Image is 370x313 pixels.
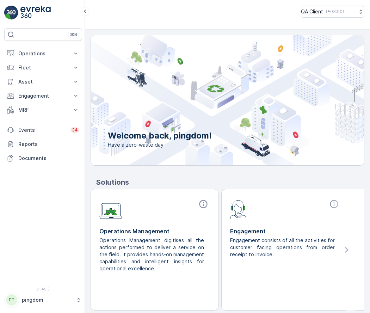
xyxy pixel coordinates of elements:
[326,9,344,14] p: ( +03:00 )
[18,78,68,85] p: Asset
[99,237,204,272] p: Operations Management digitises all the actions performed to deliver a service on the field. It p...
[18,141,79,148] p: Reports
[20,6,51,20] img: logo_light-DOdMpM7g.png
[18,127,66,134] p: Events
[230,227,340,235] p: Engagement
[59,35,364,165] img: city illustration
[72,127,78,133] p: 34
[301,8,323,15] p: QA Client
[4,293,82,307] button: PPpingdom
[18,106,68,113] p: MRF
[301,6,364,18] button: QA Client(+03:00)
[18,64,68,71] p: Fleet
[230,199,247,219] img: module-icon
[22,296,72,303] p: pingdom
[4,6,18,20] img: logo
[108,130,212,141] p: Welcome back, pingdom!
[99,199,122,219] img: module-icon
[96,177,364,188] p: Solutions
[4,287,82,291] span: v 1.49.3
[6,294,17,306] div: PP
[4,137,82,151] a: Reports
[4,75,82,89] button: Asset
[4,89,82,103] button: Engagement
[18,50,68,57] p: Operations
[18,155,79,162] p: Documents
[99,227,210,235] p: Operations Management
[108,141,212,148] span: Have a zero-waste day
[70,32,77,37] p: ⌘B
[18,92,68,99] p: Engagement
[4,151,82,165] a: Documents
[4,103,82,117] button: MRF
[4,123,82,137] a: Events34
[230,237,335,258] p: Engagement consists of all the activities for customer facing operations from order receipt to in...
[4,47,82,61] button: Operations
[4,61,82,75] button: Fleet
